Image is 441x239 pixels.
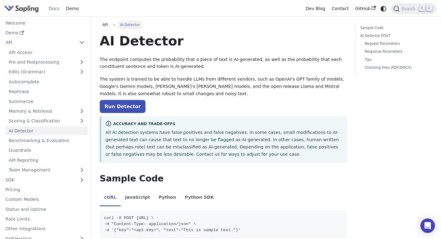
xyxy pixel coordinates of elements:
[4,4,41,13] a: Sapling.ai
[76,38,88,47] button: Collapse sidebar category 'API'
[104,222,196,226] span: -H "Content-Type: application/json" \
[2,28,88,37] a: Demo
[180,190,218,207] li: Python SDK
[365,41,428,47] a: Request Parameters
[360,25,430,31] a: Sample Code
[2,215,88,224] a: Rate Limits
[5,117,88,125] a: Scoring & Classification
[2,38,76,47] a: API
[121,190,154,207] li: JavaScript
[419,6,425,11] kbd: ⌘
[105,129,342,158] p: All AI detection systems have false positives and false negatives. In some cases, small modificat...
[100,33,347,49] h1: AI Detector
[365,49,428,55] a: Response Parameters
[100,173,347,184] h2: Sample Code
[365,65,428,71] a: Checking Files (PDF/DOCX)
[399,6,419,11] span: Search
[63,4,82,13] a: Demo
[5,166,88,174] a: Team Management
[391,3,436,14] button: Search (Command+K)
[105,121,342,128] div: Accuracy and Trade-offs
[4,4,39,13] img: Sapling.ai
[100,21,111,29] a: API
[2,224,88,233] a: Other Integrations
[100,100,145,113] a: Run Detector
[426,6,432,11] kbd: K
[352,4,379,13] a: GitHub
[5,48,88,57] a: API Access
[117,21,143,29] span: AI Detector
[102,23,108,27] span: API
[360,33,430,39] a: AI Detector POST
[5,87,88,96] a: Rephrase
[104,216,154,220] span: curl -X POST [URL] \
[45,4,63,13] a: Docs
[5,68,88,76] a: Edits (Grammar)
[379,4,388,13] button: Switch between dark and light mode (currently system mode)
[302,4,328,13] a: Dev Blog
[5,136,88,145] a: Benchmarking & Evaluation
[2,205,88,214] a: Status and Uptime
[5,156,88,164] a: API Reporting
[104,228,241,232] span: -d '{"key":"<api-key>", "text":"This is sample text."}'
[5,146,88,155] a: Guardrails
[154,190,180,207] li: Python
[100,190,121,207] li: cURL
[420,218,435,233] div: Open Intercom Messenger
[5,97,88,106] a: Summarize
[76,175,88,184] button: Expand sidebar category 'SDK'
[5,107,88,116] a: Memory & Retrieval
[2,175,76,184] a: SDK
[329,4,352,13] a: Contact
[100,21,347,29] nav: Breadcrumbs
[2,185,88,194] a: Pricing
[100,56,347,71] p: The endpoint computes the probability that a piece of text is AI-generated, as well as the probab...
[5,77,88,86] a: Autocomplete
[2,18,88,27] a: Welcome
[2,195,88,204] a: Custom Models
[5,58,88,67] a: Pre and Postprocessing
[365,57,428,63] a: Tips
[5,126,88,135] a: AI Detector
[100,76,347,97] p: The system is trained to be able to handle LLMs from different vendors, such as OpenAI's GPT fami...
